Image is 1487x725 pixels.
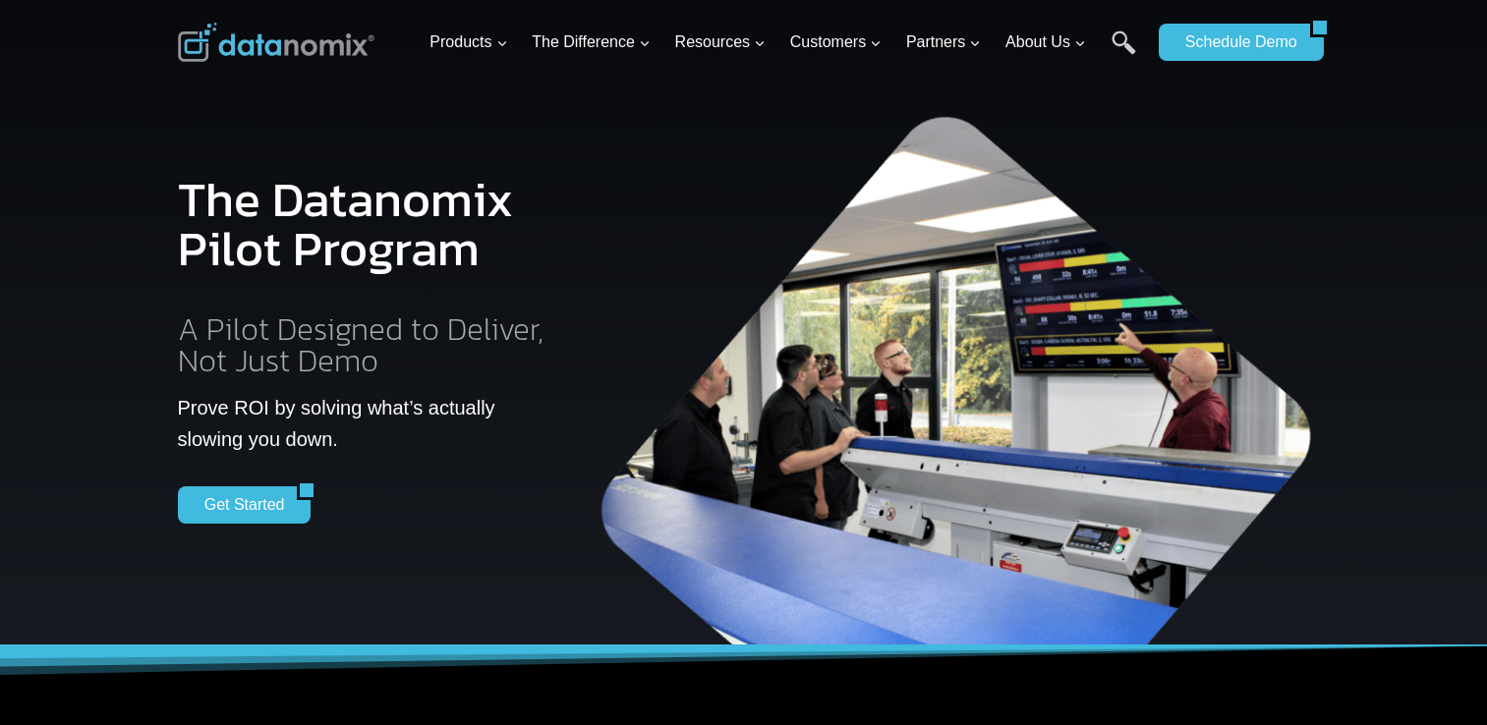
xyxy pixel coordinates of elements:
[178,486,298,524] a: Get Started
[1005,29,1086,55] span: About Us
[178,313,558,376] h2: A Pilot Designed to Deliver, Not Just Demo
[178,23,374,62] img: Datanomix
[429,29,507,55] span: Products
[906,29,981,55] span: Partners
[590,98,1327,645] img: The Datanomix Production Monitoring Pilot Program
[1112,30,1136,75] a: Search
[532,29,651,55] span: The Difference
[178,392,558,455] p: Prove ROI by solving what’s actually slowing you down.
[1159,24,1310,61] a: Schedule Demo
[790,29,882,55] span: Customers
[675,29,766,55] span: Resources
[178,159,558,289] h1: The Datanomix Pilot Program
[422,11,1149,75] nav: Primary Navigation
